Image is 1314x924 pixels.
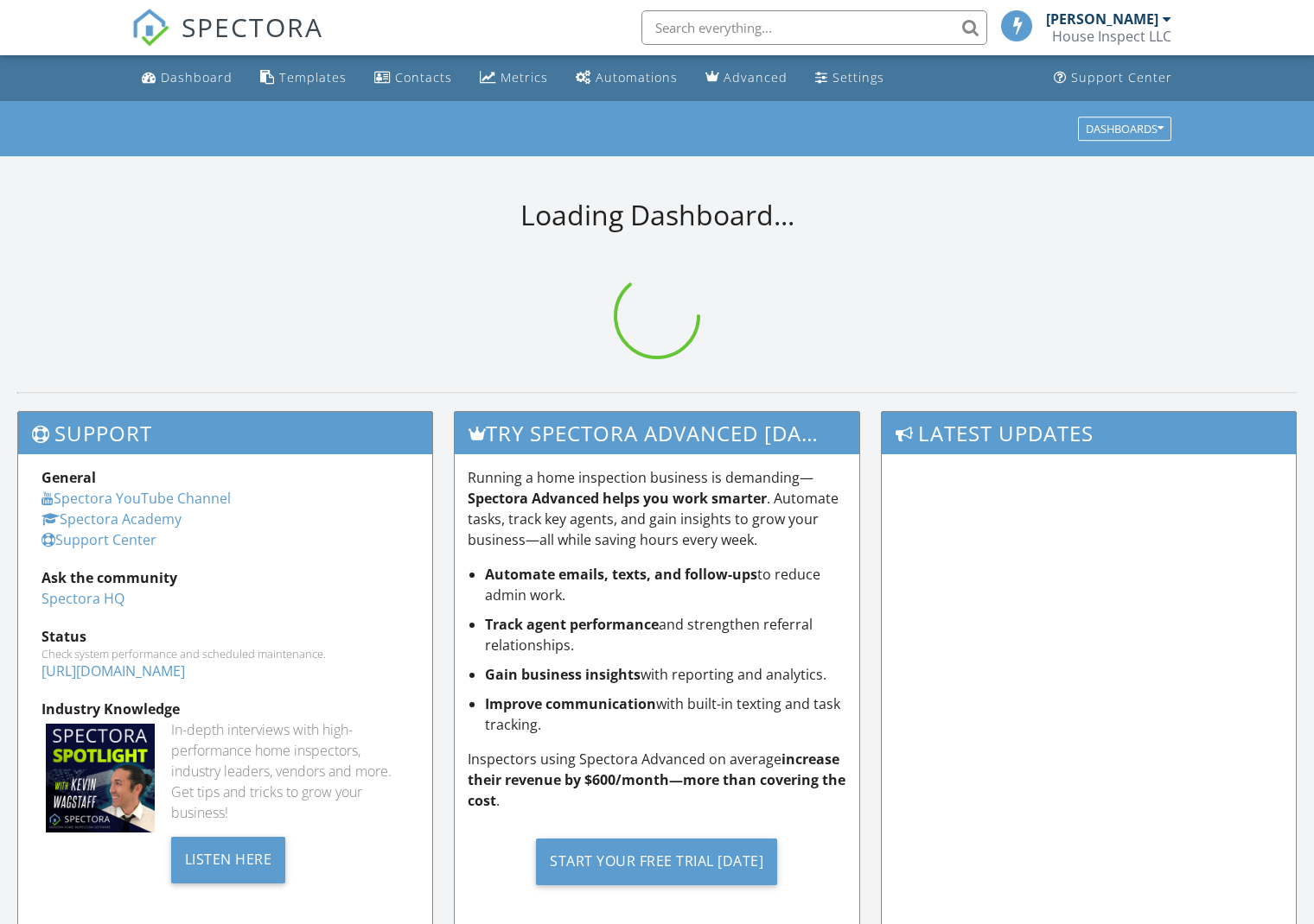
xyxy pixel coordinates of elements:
h3: Support [18,412,432,454]
strong: Improve communication [485,694,656,713]
div: Start Your Free Trial [DATE] [536,839,777,885]
img: The Best Home Inspection Software - Spectora [131,9,169,47]
a: Metrics [473,62,555,94]
div: House Inspect LLC [1052,28,1171,45]
a: Spectora Academy [41,509,182,528]
a: Start Your Free Trial [DATE] [468,825,845,898]
a: [URL][DOMAIN_NAME] [41,661,185,680]
a: Advanced [698,62,794,94]
img: Spectoraspolightmain [46,724,155,832]
div: Settings [832,69,884,85]
div: Check system performance and scheduled maintenance. [41,647,409,661]
div: Templates [279,69,347,85]
strong: Automate emails, texts, and follow-ups [485,565,757,584]
div: Ask the community [41,567,409,588]
div: Listen Here [171,837,286,883]
div: Industry Knowledge [41,699,409,719]
a: Support Center [1047,62,1179,94]
a: Spectora HQ [41,589,124,608]
div: Metrics [501,69,548,85]
strong: Track agent performance [485,615,659,634]
div: [PERSON_NAME] [1046,10,1158,28]
li: to reduce admin work. [485,564,845,605]
a: Listen Here [171,849,286,868]
input: Search everything... [641,10,987,45]
a: SPECTORA [131,23,323,60]
li: with reporting and analytics. [485,664,845,685]
a: Support Center [41,530,156,549]
a: Templates [253,62,354,94]
p: Running a home inspection business is demanding— . Automate tasks, track key agents, and gain ins... [468,467,845,550]
li: with built-in texting and task tracking. [485,693,845,735]
a: Spectora YouTube Channel [41,489,231,508]
a: Dashboard [135,62,239,94]
div: In-depth interviews with high-performance home inspectors, industry leaders, vendors and more. Ge... [171,719,410,823]
a: Contacts [367,62,459,94]
div: Dashboards [1086,123,1164,135]
li: and strengthen referral relationships. [485,614,845,655]
div: Support Center [1071,69,1172,85]
strong: Spectora Advanced helps you work smarter [468,489,767,508]
strong: Gain business insights [485,665,641,684]
p: Inspectors using Spectora Advanced on average . [468,749,845,811]
h3: Try spectora advanced [DATE] [455,412,858,454]
span: SPECTORA [182,9,323,45]
div: Dashboard [161,69,233,85]
button: Dashboards [1078,117,1171,141]
h3: Latest Updates [882,412,1296,454]
div: Status [41,626,409,647]
a: Settings [808,62,891,94]
div: Contacts [395,69,452,85]
strong: General [41,468,96,487]
div: Automations [596,69,678,85]
strong: increase their revenue by $600/month—more than covering the cost [468,750,845,810]
div: Advanced [724,69,788,85]
a: Automations (Basic) [569,62,685,94]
